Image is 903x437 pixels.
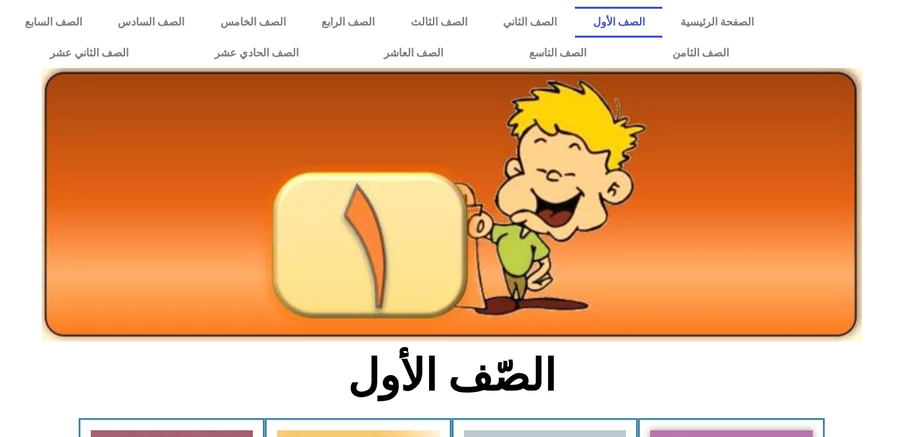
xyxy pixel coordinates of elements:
[100,7,202,38] a: الصف السادس
[303,7,392,38] a: الصف الرابع
[7,7,100,38] a: الصف السابع
[7,38,171,69] a: الصف الثاني عشر
[171,38,342,69] a: الصف الحادي عشر
[202,7,303,38] a: الصف الخامس
[486,38,629,69] a: الصف التاسع
[575,7,662,38] a: الصف الأول
[485,7,574,38] a: الصف الثاني
[229,350,674,402] h2: الصّف الأول
[629,38,772,69] a: الصف الثامن
[393,7,485,38] a: الصف الثالث
[662,7,771,38] a: الصفحة الرئيسية
[341,38,486,69] a: الصف العاشر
